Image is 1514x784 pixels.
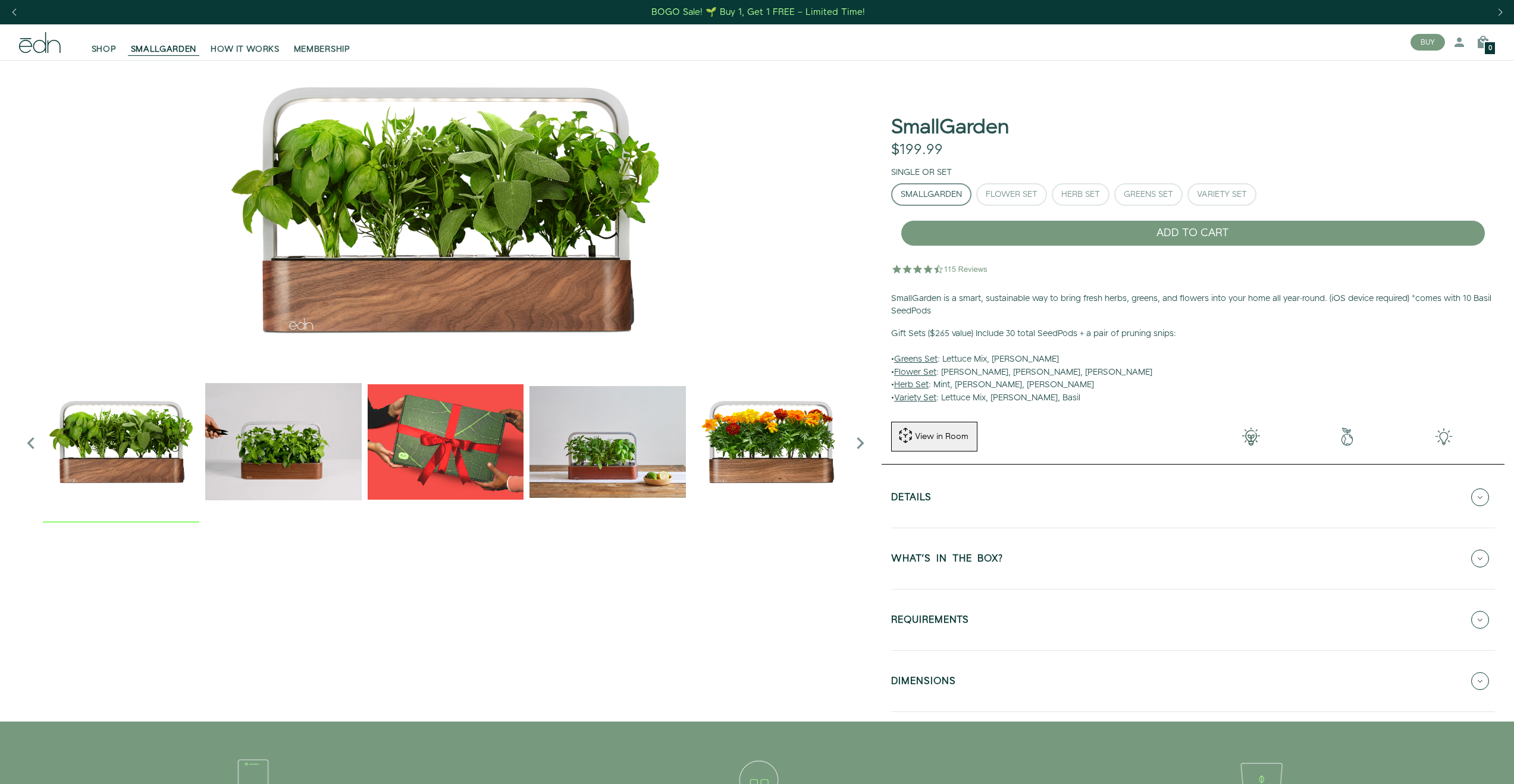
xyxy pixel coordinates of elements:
[19,431,43,455] i: Previous slide
[1299,428,1396,446] img: green-earth.png
[1197,190,1247,199] div: Variety Set
[891,257,989,281] img: 4.5 star rating
[1187,183,1256,206] button: Variety Set
[891,660,1495,702] button: DIMENSIONS
[894,366,936,378] u: Flower Set
[891,538,1495,579] button: WHAT'S IN THE BOX?
[891,117,1009,139] h1: SmallGarden
[92,43,117,55] span: SHOP
[848,431,872,455] i: Next slide
[891,293,1495,318] p: SmallGarden is a smart, sustainable way to bring fresh herbs, greens, and flowers into your home ...
[131,43,197,55] span: SMALLGARDEN
[650,3,866,21] a: BOGO Sale! 🌱 Buy 1, Get 1 FREE – Limited Time!
[287,29,358,55] a: MEMBERSHIP
[124,29,204,55] a: SMALLGARDEN
[651,6,865,18] div: BOGO Sale! 🌱 Buy 1, Get 1 FREE – Limited Time!
[19,60,872,357] div: 1 / 6
[891,493,932,506] h5: Details
[891,615,969,629] h5: REQUIREMENTS
[894,379,929,391] u: Herb Set
[368,363,524,523] div: 3 / 6
[891,183,971,206] button: SmallGarden
[894,353,938,365] u: Greens Set
[891,422,977,451] button: View in Room
[901,190,962,199] div: SmallGarden
[692,363,848,520] img: edn-smallgarden-marigold-hero-SLV-2000px_1024x.png
[1061,190,1100,199] div: Herb Set
[891,328,1176,340] b: Gift Sets ($265 value) Include 30 total SeedPods + a pair of pruning snips:
[914,431,970,443] div: View in Room
[43,363,199,520] img: Official-EDN-SMALLGARDEN-HERB-HERO-SLV-2000px_1024x.png
[43,363,199,523] div: 1 / 6
[529,363,686,523] div: 4 / 6
[529,363,686,520] img: edn-smallgarden-mixed-herbs-table-product-2000px_1024x.jpg
[368,363,524,520] img: EMAILS_-_Holiday_21_PT1_28_9986b34a-7908-4121-b1c1-9595d1e43abe_1024x.png
[891,328,1495,405] p: • : Lettuce Mix, [PERSON_NAME] • : [PERSON_NAME], [PERSON_NAME], [PERSON_NAME] • : Mint, [PERSON_...
[84,29,124,55] a: SHOP
[294,43,350,55] span: MEMBERSHIP
[891,676,956,690] h5: DIMENSIONS
[1396,428,1492,446] img: edn-smallgarden-tech.png
[692,363,848,523] div: 5 / 6
[1488,45,1492,52] span: 0
[1114,183,1183,206] button: Greens Set
[1052,183,1109,206] button: Herb Set
[203,29,286,55] a: HOW IT WORKS
[891,599,1495,641] button: REQUIREMENTS
[1124,190,1173,199] div: Greens Set
[891,142,943,159] div: $199.99
[894,392,936,404] u: Variety Set
[205,363,362,523] div: 2 / 6
[986,190,1037,199] div: Flower Set
[901,220,1485,246] button: ADD TO CART
[891,554,1003,567] h5: WHAT'S IN THE BOX?
[976,183,1047,206] button: Flower Set
[211,43,279,55] span: HOW IT WORKS
[1410,34,1445,51] button: BUY
[891,167,952,178] label: Single or Set
[1202,428,1299,446] img: 001-light-bulb.png
[19,60,872,357] img: Official-EDN-SMALLGARDEN-HERB-HERO-SLV-2000px_4096x.png
[205,363,362,520] img: edn-trim-basil.2021-09-07_14_55_24_1024x.gif
[891,476,1495,518] button: Details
